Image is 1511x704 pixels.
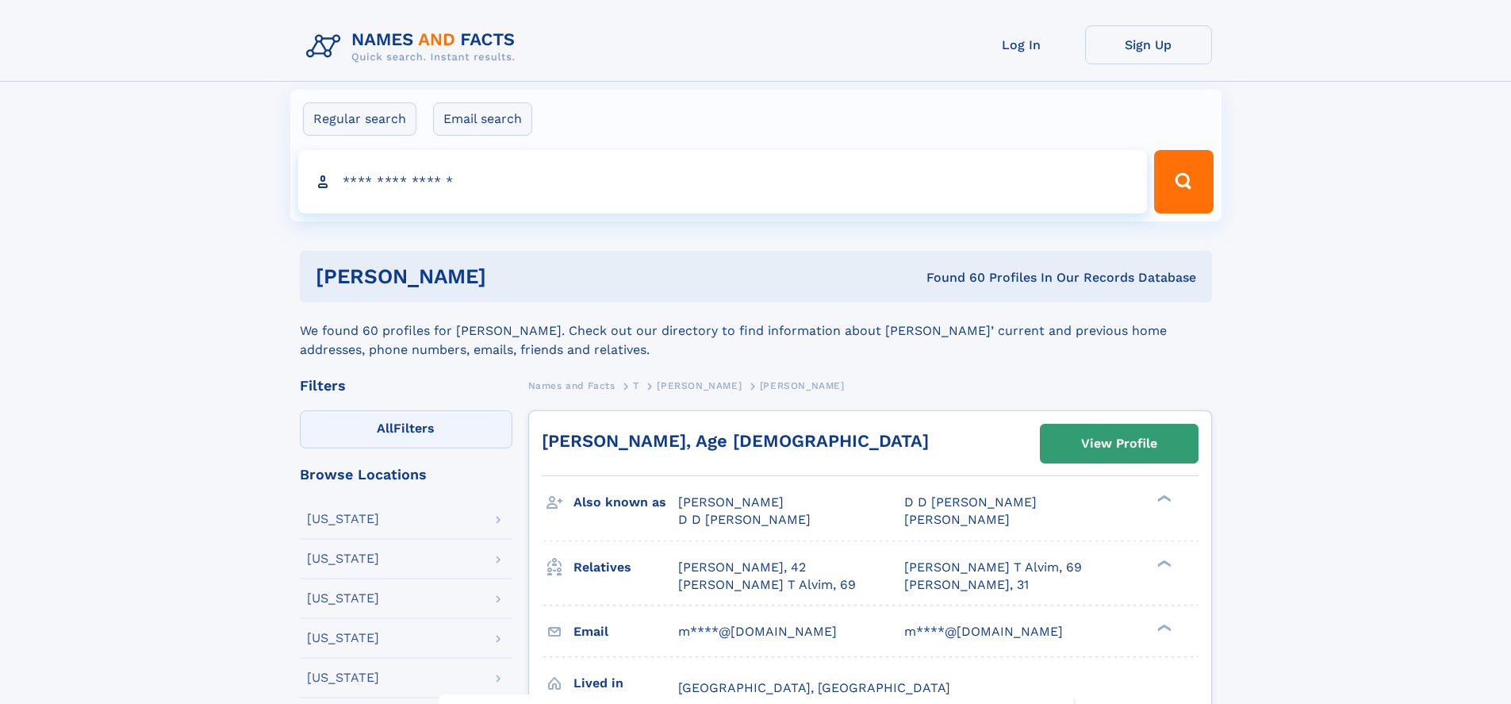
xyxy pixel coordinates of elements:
[1154,150,1213,214] button: Search Button
[1153,622,1172,633] div: ❯
[528,375,616,395] a: Names and Facts
[633,375,639,395] a: T
[1081,425,1157,462] div: View Profile
[307,513,379,525] div: [US_STATE]
[904,494,1037,510] span: D D [PERSON_NAME]
[307,552,379,565] div: [US_STATE]
[678,576,856,594] a: [PERSON_NAME] T Alvim, 69
[307,671,379,684] div: [US_STATE]
[298,150,1148,214] input: search input
[678,559,806,576] a: [PERSON_NAME], 42
[300,410,512,448] label: Filters
[1085,25,1212,64] a: Sign Up
[633,380,639,391] span: T
[307,592,379,605] div: [US_STATE]
[1153,558,1172,568] div: ❯
[542,431,929,451] a: [PERSON_NAME], Age [DEMOGRAPHIC_DATA]
[307,632,379,644] div: [US_STATE]
[300,379,512,393] div: Filters
[706,269,1196,287] div: Found 60 Profiles In Our Records Database
[904,559,1082,576] a: [PERSON_NAME] T Alvim, 69
[573,489,678,516] h3: Also known as
[904,512,1010,527] span: [PERSON_NAME]
[904,576,1029,594] a: [PERSON_NAME], 31
[657,380,742,391] span: [PERSON_NAME]
[678,494,784,510] span: [PERSON_NAME]
[573,670,678,697] h3: Lived in
[573,618,678,645] h3: Email
[433,102,532,136] label: Email search
[678,512,811,527] span: D D [PERSON_NAME]
[316,267,707,287] h1: [PERSON_NAME]
[300,467,512,482] div: Browse Locations
[760,380,845,391] span: [PERSON_NAME]
[300,302,1212,360] div: We found 60 profiles for [PERSON_NAME]. Check out our directory to find information about [PERSON...
[303,102,416,136] label: Regular search
[300,25,528,68] img: Logo Names and Facts
[1041,425,1198,463] a: View Profile
[678,680,950,695] span: [GEOGRAPHIC_DATA], [GEOGRAPHIC_DATA]
[377,421,393,436] span: All
[1153,494,1172,504] div: ❯
[657,375,742,395] a: [PERSON_NAME]
[958,25,1085,64] a: Log In
[573,554,678,581] h3: Relatives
